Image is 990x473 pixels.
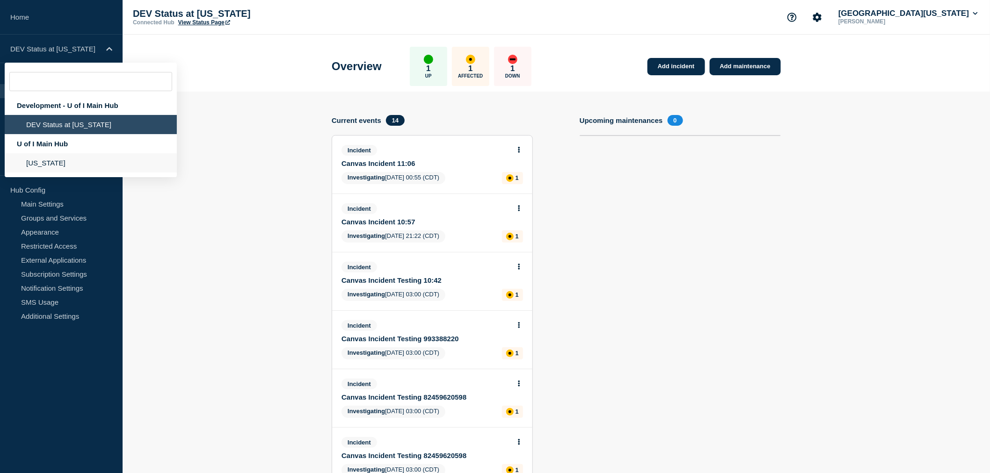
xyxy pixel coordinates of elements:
[342,218,510,226] a: Canvas Incident 10:57
[133,19,175,26] p: Connected Hub
[506,233,514,240] div: affected
[342,276,510,284] a: Canvas Incident Testing 10:42
[348,232,385,239] span: Investigating
[466,55,475,64] div: affected
[342,451,510,459] a: Canvas Incident Testing 82459620598
[506,174,514,182] div: affected
[424,55,433,64] div: up
[342,379,377,389] span: Incident
[648,58,705,75] a: Add incident
[342,172,445,184] span: [DATE] 00:55 (CDT)
[342,320,377,331] span: Incident
[710,58,781,75] a: Add maintenance
[516,291,519,298] p: 1
[342,437,377,448] span: Incident
[5,134,177,153] div: U of I Main Hub
[10,45,100,53] p: DEV Status at [US_STATE]
[348,408,385,415] span: Investigating
[342,262,377,272] span: Incident
[426,64,430,73] p: 1
[332,116,381,124] h4: Current events
[5,115,177,134] li: DEV Status at [US_STATE]
[668,115,683,126] span: 0
[5,96,177,115] div: Development - U of I Main Hub
[342,159,510,167] a: Canvas Incident 11:06
[342,145,377,156] span: Incident
[348,291,385,298] span: Investigating
[342,289,445,301] span: [DATE] 03:00 (CDT)
[508,55,517,64] div: down
[510,64,515,73] p: 1
[516,408,519,415] p: 1
[342,393,510,401] a: Canvas Incident Testing 82459620598
[332,60,382,73] h1: Overview
[386,115,405,126] span: 14
[458,73,483,79] p: Affected
[782,7,802,27] button: Support
[342,230,445,243] span: [DATE] 21:22 (CDT)
[516,233,519,240] p: 1
[580,116,663,124] h4: Upcoming maintenances
[505,73,520,79] p: Down
[808,7,827,27] button: Account settings
[133,8,320,19] p: DEV Status at [US_STATE]
[348,349,385,356] span: Investigating
[178,19,230,26] a: View Status Page
[516,174,519,181] p: 1
[516,350,519,357] p: 1
[837,18,934,25] p: [PERSON_NAME]
[348,466,385,473] span: Investigating
[506,350,514,357] div: affected
[342,203,377,214] span: Incident
[342,406,445,418] span: [DATE] 03:00 (CDT)
[342,335,510,343] a: Canvas Incident Testing 993388220
[348,174,385,181] span: Investigating
[506,291,514,299] div: affected
[342,347,445,359] span: [DATE] 03:00 (CDT)
[5,153,177,172] li: [US_STATE]
[468,64,473,73] p: 1
[837,9,980,18] button: [GEOGRAPHIC_DATA][US_STATE]
[506,408,514,416] div: affected
[425,73,432,79] p: Up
